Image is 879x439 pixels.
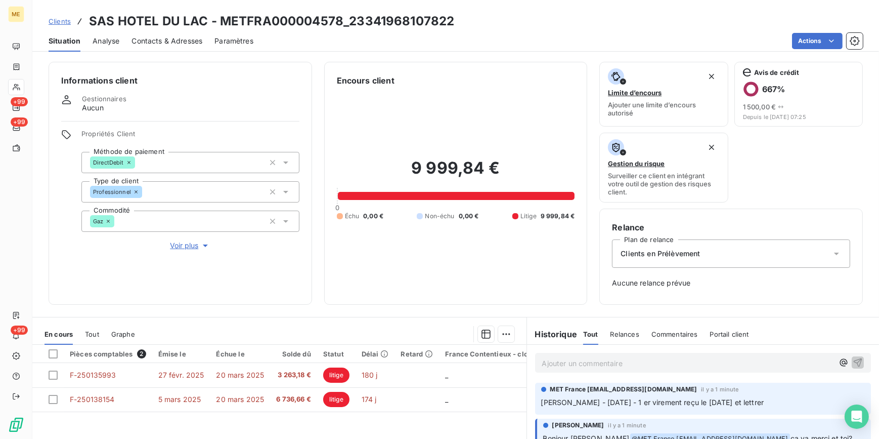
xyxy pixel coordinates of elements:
span: Aucun [82,103,104,113]
div: Pièces comptables [70,349,146,358]
button: Actions [792,33,843,49]
span: Portail client [710,330,749,338]
input: Ajouter une valeur [114,217,122,226]
div: Solde dû [276,350,311,358]
span: _ [445,395,448,404]
h6: Encours client [337,74,394,87]
span: Paramètres [214,36,253,46]
span: Voir plus [170,241,210,251]
img: Logo LeanPay [8,417,24,433]
a: Clients [49,16,71,26]
span: Propriétés Client [81,130,299,144]
h6: Historique [527,328,578,340]
span: Tout [583,330,598,338]
span: Surveiller ce client en intégrant votre outil de gestion des risques client. [608,172,719,196]
div: Délai [362,350,389,358]
span: Depuis le [DATE] 07:25 [743,114,854,120]
a: +99 [8,99,24,115]
div: Open Intercom Messenger [845,405,869,429]
span: F-250138154 [70,395,115,404]
span: 174 j [362,395,377,404]
h2: 9 999,84 € [337,158,575,188]
button: Voir plus [81,240,299,251]
span: 0,00 € [459,212,479,221]
span: il y a 1 minute [608,422,645,428]
div: Émise le [158,350,204,358]
span: Litige [520,212,537,221]
span: Relances [610,330,639,338]
span: +99 [11,117,28,127]
span: Échu [345,212,360,221]
span: Gestion du risque [608,159,665,168]
span: DirectDebit [93,159,124,166]
span: Clients [49,17,71,25]
span: Limite d’encours [608,89,662,97]
span: 0,00 € [363,212,383,221]
span: Graphe [111,330,135,338]
span: Commentaires [651,330,698,338]
div: France Contentieux - cloture [445,350,541,358]
input: Ajouter une valeur [135,158,143,167]
span: Clients en Prélèvement [621,249,700,259]
span: Tout [85,330,99,338]
span: 6 736,66 € [276,394,311,405]
span: il y a 1 minute [701,386,738,392]
span: litige [323,368,349,383]
span: 3 263,18 € [276,370,311,380]
span: F-250135993 [70,371,116,379]
span: Avis de crédit [754,68,800,76]
span: litige [323,392,349,407]
button: Limite d’encoursAjouter une limite d’encours autorisé [599,62,728,127]
span: Analyse [93,36,119,46]
span: 9 999,84 € [541,212,575,221]
div: ME [8,6,24,22]
span: 20 mars 2025 [216,395,265,404]
span: En cours [45,330,73,338]
span: Professionnel [93,189,131,195]
h3: SAS HOTEL DU LAC - METFRA000004578_23341968107822 [89,12,454,30]
span: 180 j [362,371,378,379]
span: 2 [137,349,146,358]
span: Gestionnaires [82,95,126,103]
div: Retard [401,350,433,358]
button: Gestion du risqueSurveiller ce client en intégrant votre outil de gestion des risques client. [599,133,728,203]
span: Contacts & Adresses [131,36,202,46]
span: MET France [EMAIL_ADDRESS][DOMAIN_NAME] [550,385,697,394]
span: +99 [11,97,28,106]
span: 1 500,00 € [743,103,776,111]
span: +99 [11,326,28,335]
h6: 667 % [762,84,785,94]
span: Aucune relance prévue [612,278,850,288]
span: [PERSON_NAME] - [DATE] - 1 er virement reçu le [DATE] et lettrer [541,398,764,407]
div: Statut [323,350,349,358]
span: 0 [335,204,339,212]
span: Non-échu [425,212,454,221]
span: [PERSON_NAME] [552,421,604,430]
span: Situation [49,36,80,46]
a: +99 [8,119,24,136]
span: _ [445,371,448,379]
span: Gaz [93,218,103,224]
span: Ajouter une limite d’encours autorisé [608,101,719,117]
span: 27 févr. 2025 [158,371,204,379]
h6: Relance [612,221,850,233]
input: Ajouter une valeur [142,187,150,196]
h6: Informations client [61,74,299,87]
div: Échue le [216,350,265,358]
span: 20 mars 2025 [216,371,265,379]
span: 5 mars 2025 [158,395,201,404]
